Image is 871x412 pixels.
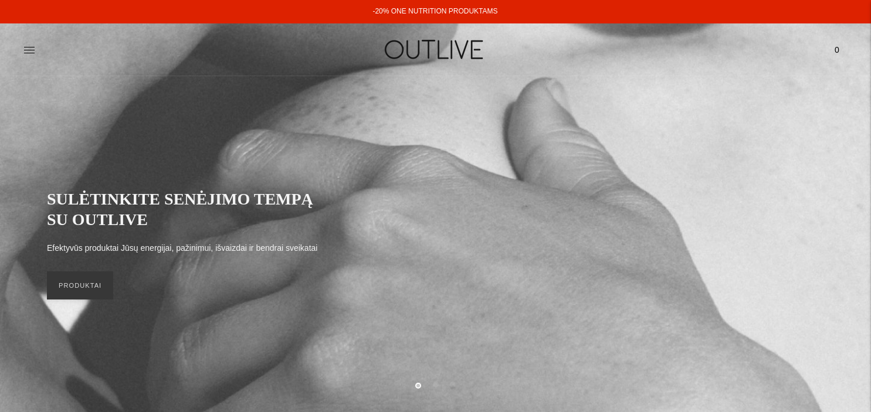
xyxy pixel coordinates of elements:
button: Move carousel to slide 1 [415,383,421,389]
span: 0 [829,42,845,58]
button: Move carousel to slide 2 [433,382,439,387]
a: -20% ONE NUTRITION PRODUKTAMS [372,7,497,15]
button: Move carousel to slide 3 [450,382,456,387]
img: OUTLIVE [362,29,509,70]
a: PRODUKTAI [47,271,113,299]
p: Efektyvūs produktai Jūsų energijai, pažinimui, išvaizdai ir bendrai sveikatai [47,241,317,256]
a: 0 [826,37,848,63]
h2: SULĖTINKITE SENĖJIMO TEMPĄ SU OUTLIVE [47,189,328,230]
